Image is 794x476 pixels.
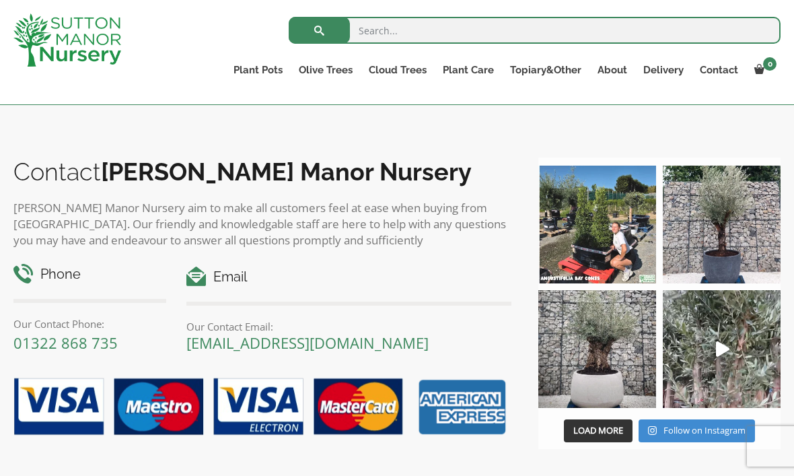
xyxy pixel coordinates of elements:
h4: Email [186,267,511,287]
img: New arrivals Monday morning of beautiful olive trees 🤩🤩 The weather is beautiful this summer, gre... [663,290,781,408]
img: A beautiful multi-stem Spanish Olive tree potted in our luxurious fibre clay pots 😍😍 [663,166,781,283]
b: [PERSON_NAME] Manor Nursery [101,158,472,186]
img: logo [13,13,121,67]
p: Our Contact Email: [186,318,511,335]
img: Our elegant & picturesque Angustifolia Cones are an exquisite addition to your Bay Tree collectio... [538,166,656,283]
a: Plant Pots [225,61,291,79]
a: Contact [692,61,746,79]
h2: Contact [13,158,511,186]
a: Play [663,290,781,408]
a: Cloud Trees [361,61,435,79]
a: [EMAIL_ADDRESS][DOMAIN_NAME] [186,333,429,353]
input: Search... [289,17,781,44]
a: Olive Trees [291,61,361,79]
span: Load More [573,424,623,436]
h4: Phone [13,264,166,285]
img: payment-options.png [3,370,511,444]
a: About [589,61,635,79]
p: Our Contact Phone: [13,316,166,332]
button: Load More [564,419,633,442]
a: Delivery [635,61,692,79]
p: [PERSON_NAME] Manor Nursery aim to make all customers feel at ease when buying from [GEOGRAPHIC_D... [13,200,511,248]
span: 0 [763,57,777,71]
img: Check out this beauty we potted at our nursery today ❤️‍🔥 A huge, ancient gnarled Olive tree plan... [538,290,656,408]
a: 0 [746,61,781,79]
a: Topiary&Other [502,61,589,79]
a: 01322 868 735 [13,333,118,353]
a: Plant Care [435,61,502,79]
svg: Instagram [648,426,657,436]
span: Follow on Instagram [663,424,746,436]
svg: Play [716,341,729,357]
a: Instagram Follow on Instagram [639,419,755,442]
